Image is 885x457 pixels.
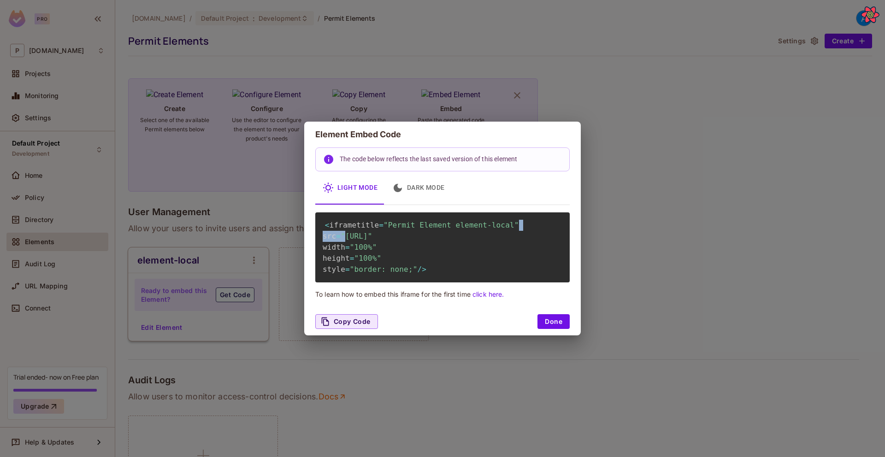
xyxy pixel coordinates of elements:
[336,232,341,240] span: =
[350,265,418,274] span: "border: none;"
[315,171,385,205] button: Light Mode
[323,265,345,274] span: style
[537,314,570,329] button: Done
[350,254,354,263] span: =
[356,221,379,229] span: title
[379,221,383,229] span: =
[323,232,336,240] span: src
[861,6,879,24] button: Open React Query Devtools
[325,221,330,229] span: <
[323,254,350,263] span: height
[340,151,517,168] div: The code below reflects the last saved version of this element
[304,122,581,147] h2: Element Embed Code
[472,290,504,298] a: click here.
[323,243,345,252] span: width
[385,171,452,205] button: Dark Mode
[315,290,570,299] p: To learn how to embed this iframe for the first time
[315,314,378,329] button: Copy Code
[354,254,382,263] span: "100%"
[383,221,519,229] span: "Permit Element element-local"
[345,243,350,252] span: =
[341,232,372,240] span: "[URL]"
[417,265,422,274] span: /
[315,171,570,205] div: basic tabs example
[330,221,357,229] span: iframe
[345,265,350,274] span: =
[422,265,426,274] span: >
[350,243,377,252] span: "100%"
